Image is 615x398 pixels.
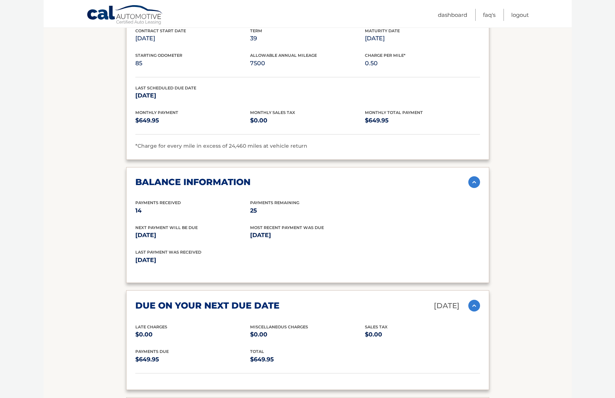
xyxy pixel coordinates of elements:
[365,58,480,69] p: 0.50
[365,324,388,329] span: Sales Tax
[468,300,480,312] img: accordion-active.svg
[250,110,295,115] span: Monthly Sales Tax
[250,33,365,44] p: 39
[468,176,480,188] img: accordion-active.svg
[135,349,169,354] span: Payments Due
[365,28,400,33] span: Maturity Date
[135,177,250,188] h2: balance information
[250,58,365,69] p: 7500
[250,28,262,33] span: Term
[250,230,365,240] p: [DATE]
[87,5,164,26] a: Cal Automotive
[135,200,181,205] span: Payments Received
[135,324,167,329] span: Late Charges
[250,53,317,58] span: Allowable Annual Mileage
[250,225,324,230] span: Most Recent Payment Was Due
[250,354,365,365] p: $649.95
[250,206,365,216] p: 25
[135,115,250,126] p: $649.95
[135,143,307,149] span: *Charge for every mile in excess of 24,460 miles at vehicle return
[365,115,480,126] p: $649.95
[365,53,406,58] span: Charge Per Mile*
[135,58,250,69] p: 85
[365,110,423,115] span: Monthly Total Payment
[135,250,201,255] span: Last Payment was received
[135,53,182,58] span: Starting Odometer
[135,255,308,265] p: [DATE]
[135,230,250,240] p: [DATE]
[135,206,250,216] p: 14
[511,9,529,21] a: Logout
[135,91,250,101] p: [DATE]
[135,33,250,44] p: [DATE]
[135,85,196,91] span: Last Scheduled Due Date
[250,115,365,126] p: $0.00
[250,329,365,340] p: $0.00
[483,9,495,21] a: FAQ's
[135,110,178,115] span: Monthly Payment
[135,354,250,365] p: $649.95
[438,9,467,21] a: Dashboard
[365,33,480,44] p: [DATE]
[250,200,299,205] span: Payments Remaining
[250,324,308,329] span: Miscellaneous Charges
[135,225,198,230] span: Next Payment will be due
[135,28,186,33] span: Contract Start Date
[135,329,250,340] p: $0.00
[434,299,460,312] p: [DATE]
[250,349,264,354] span: total
[135,300,279,311] h2: due on your next due date
[365,329,480,340] p: $0.00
